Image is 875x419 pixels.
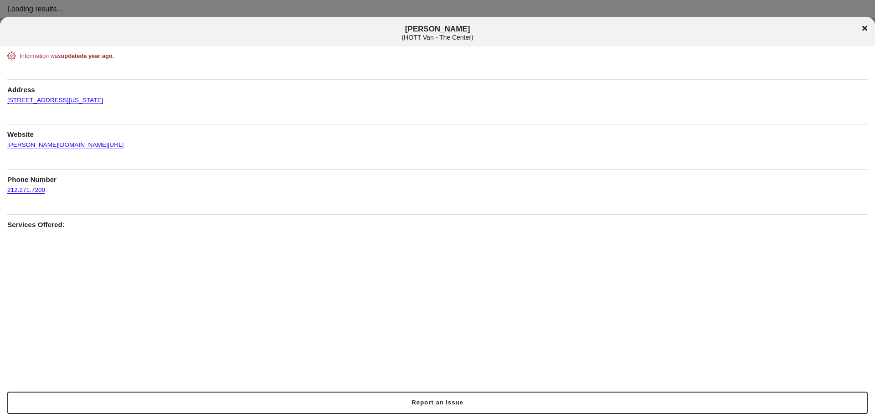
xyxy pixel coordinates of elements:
[7,178,45,194] a: 212.271.7200
[74,34,801,41] div: ( HOTT Van - The Center )
[20,52,855,60] div: Information was
[7,169,868,184] h1: Phone Number
[7,124,868,139] h1: Website
[7,392,868,414] button: Report an Issue
[7,79,868,94] h1: Address
[7,133,124,149] a: [PERSON_NAME][DOMAIN_NAME][URL]
[7,88,103,104] a: [STREET_ADDRESS][US_STATE]
[7,214,868,229] h1: Services Offered:
[74,25,801,41] span: [PERSON_NAME]
[61,52,114,59] span: updated a year ago .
